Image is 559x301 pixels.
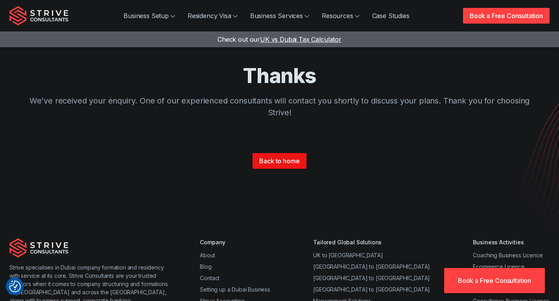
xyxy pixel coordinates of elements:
img: Revisit consent button [9,281,21,292]
a: Contact [200,275,220,281]
a: Back to home [253,153,306,169]
button: Consent Preferences [9,281,21,292]
a: Book a Free Consultation [463,8,550,24]
a: Business Setup [117,8,181,24]
a: Case Studies [366,8,416,24]
a: Book a Free Consultation [444,268,545,293]
img: Strive Consultants [9,238,68,258]
div: Company [200,238,270,246]
a: [GEOGRAPHIC_DATA] to [GEOGRAPHIC_DATA] [313,275,430,281]
a: Business Services [244,8,315,24]
a: Ecommerce Licence [473,263,524,270]
p: We've received your enquiry. One of our experienced consultants will contact you shortly to discu... [28,95,531,118]
a: Check out ourUK vs Dubai Tax Calculator [218,35,341,43]
div: Business Activities [473,238,550,246]
a: Coaching Business Licence [473,252,542,259]
a: UK to [GEOGRAPHIC_DATA] [313,252,383,259]
a: Residency Visa [181,8,244,24]
a: Setting up a Dubai Business [200,286,270,293]
a: About [200,252,215,259]
img: Strive Consultants [9,6,68,26]
a: [GEOGRAPHIC_DATA] to [GEOGRAPHIC_DATA] [313,286,430,293]
span: UK vs Dubai Tax Calculator [260,35,341,43]
a: Blog [200,263,211,270]
h1: Thanks [28,63,531,89]
div: Tailored Global Solutions [313,238,430,246]
a: Resources [315,8,366,24]
a: [GEOGRAPHIC_DATA] to [GEOGRAPHIC_DATA] [313,263,430,270]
